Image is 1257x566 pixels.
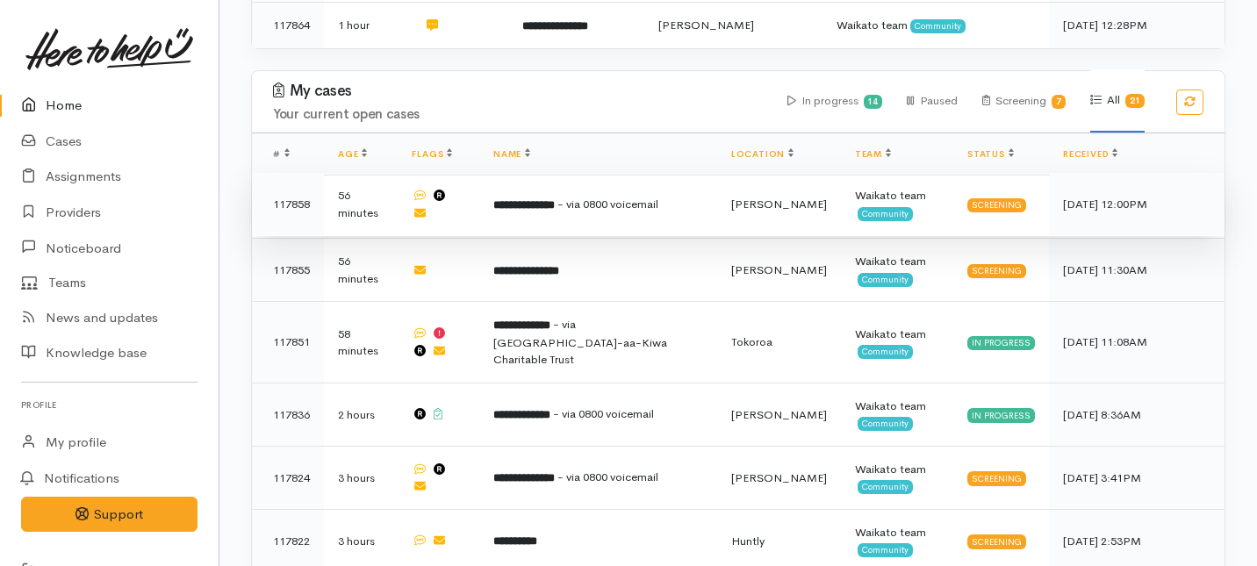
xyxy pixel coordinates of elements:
span: [PERSON_NAME] [731,470,827,485]
a: Location [731,148,794,160]
div: In progress [967,408,1035,422]
td: 117851 [252,302,324,383]
span: - via 0800 voicemail [557,469,658,484]
b: 14 [867,96,878,107]
span: - via 0800 voicemail [557,197,658,211]
div: Screening [967,198,1026,212]
h6: Profile [21,393,198,417]
td: [DATE] 8:36AM [1049,383,1225,446]
span: [PERSON_NAME] [658,18,754,32]
a: Flags [412,148,452,160]
h4: Your current open cases [273,107,766,122]
b: 21 [1130,95,1140,106]
td: 56 minutes [324,239,398,302]
a: Age [338,148,367,160]
td: Waikato team [841,239,953,302]
span: Community [910,19,966,33]
td: 56 minutes [324,173,398,236]
a: Status [967,148,1014,160]
span: - via [GEOGRAPHIC_DATA]-aa-Kiwa Charitable Trust [493,317,667,367]
div: Screening [967,471,1026,485]
div: In progress [967,336,1035,350]
div: Screening [967,534,1026,548]
td: 117855 [252,239,324,302]
td: Waikato team [822,2,1049,48]
td: 117824 [252,446,324,509]
a: Received [1063,148,1117,160]
td: Waikato team [841,302,953,383]
td: 117836 [252,383,324,446]
span: Community [858,273,913,287]
td: [DATE] 3:41PM [1049,446,1225,509]
span: [PERSON_NAME] [731,262,827,277]
td: Waikato team [841,383,953,446]
div: All [1090,69,1145,133]
div: In progress [787,70,883,133]
span: [PERSON_NAME] [731,197,827,211]
span: - via 0800 voicemail [553,406,654,421]
td: 117864 [252,2,324,48]
h3: My cases [273,82,766,100]
td: 117858 [252,173,324,236]
td: Waikato team [841,446,953,509]
td: 2 hours [324,383,398,446]
span: Community [858,345,913,359]
div: Paused [907,70,957,133]
td: Waikato team [841,173,953,236]
td: 58 minutes [324,302,398,383]
span: Community [858,207,913,221]
span: Tokoroa [731,334,772,349]
td: [DATE] 12:00PM [1049,173,1225,236]
span: Huntly [731,534,765,548]
button: Support [21,497,198,533]
td: 3 hours [324,446,398,509]
td: 1 hour [324,2,410,48]
div: Screening [982,70,1067,133]
span: Community [858,417,913,431]
a: Team [855,148,891,160]
b: 7 [1056,96,1061,107]
span: # [273,148,290,160]
span: Community [858,543,913,557]
span: [PERSON_NAME] [731,407,827,422]
div: Screening [967,264,1026,278]
td: [DATE] 12:28PM [1049,2,1225,48]
span: Community [858,480,913,494]
td: [DATE] 11:08AM [1049,302,1225,383]
td: [DATE] 11:30AM [1049,239,1225,302]
a: Name [493,148,530,160]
